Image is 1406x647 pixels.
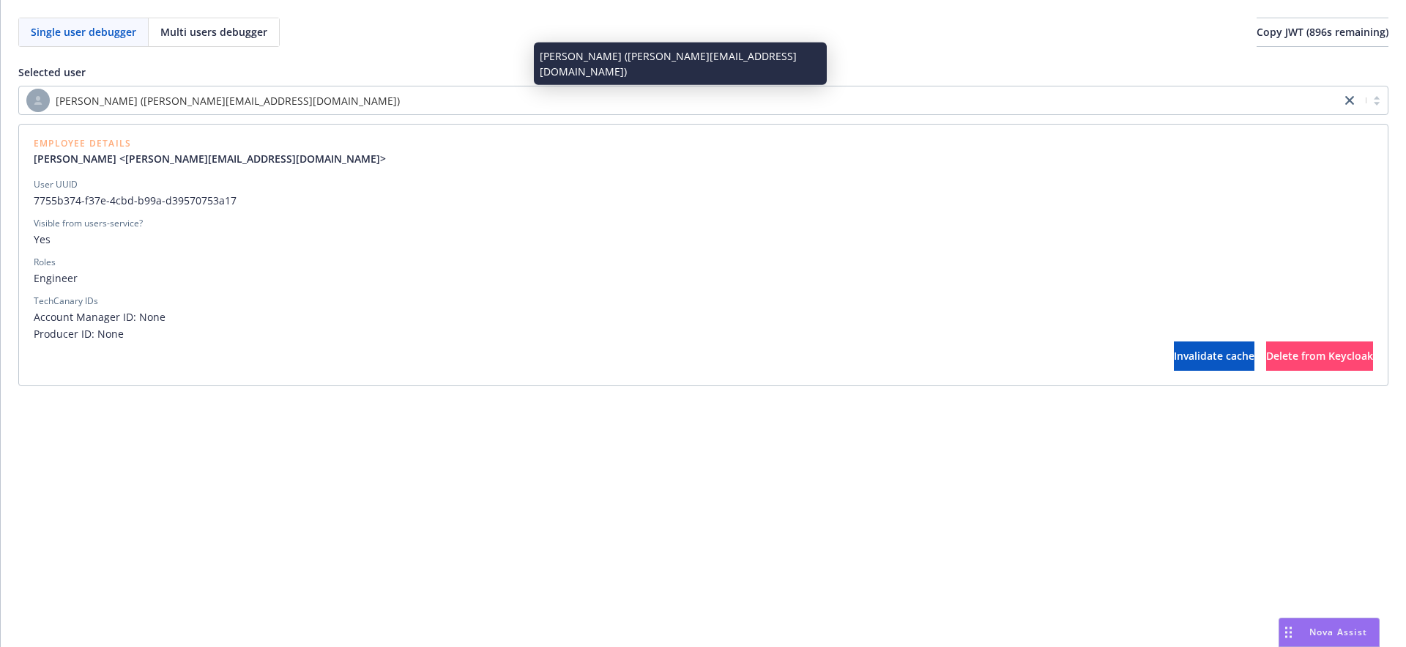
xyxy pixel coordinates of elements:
[18,65,86,79] span: Selected user
[34,232,1373,247] span: Yes
[1174,349,1254,363] span: Invalidate cache
[56,93,400,108] span: [PERSON_NAME] ([PERSON_NAME][EMAIL_ADDRESS][DOMAIN_NAME])
[34,151,398,166] a: [PERSON_NAME] <[PERSON_NAME][EMAIL_ADDRESS][DOMAIN_NAME]>
[34,270,1373,286] span: Engineer
[31,24,136,40] span: Single user debugger
[26,89,1334,112] span: [PERSON_NAME] ([PERSON_NAME][EMAIL_ADDRESS][DOMAIN_NAME])
[34,217,143,230] div: Visible from users-service?
[34,256,56,269] div: Roles
[1309,626,1367,638] span: Nova Assist
[1257,25,1388,39] span: Copy JWT ( 896 s remaining)
[34,309,1373,325] span: Account Manager ID: None
[1266,349,1373,363] span: Delete from Keycloak
[34,326,1373,341] span: Producer ID: None
[34,178,78,191] div: User UUID
[160,24,267,40] span: Multi users debugger
[1266,341,1373,371] button: Delete from Keycloak
[34,193,1373,208] span: 7755b374-f37e-4cbd-b99a-d39570753a17
[1257,18,1388,47] button: Copy JWT (896s remaining)
[1341,92,1358,109] a: close
[1174,341,1254,371] button: Invalidate cache
[1279,618,1298,646] div: Drag to move
[34,139,398,148] span: Employee Details
[34,295,98,308] div: TechCanary IDs
[1279,618,1380,647] button: Nova Assist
